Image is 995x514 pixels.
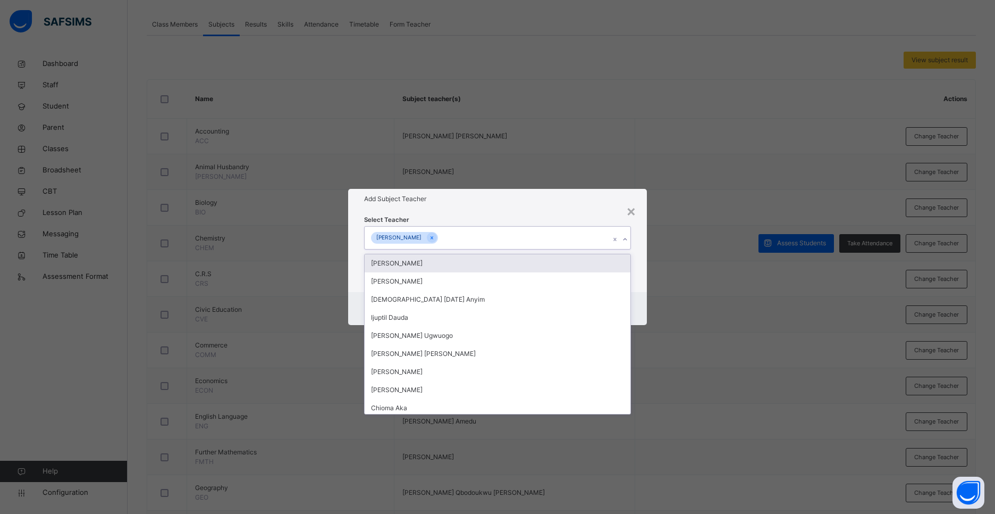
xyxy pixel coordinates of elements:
[364,215,409,225] span: Select Teacher
[364,194,631,204] h1: Add Subject Teacher
[952,477,984,509] button: Open asap
[365,272,630,291] div: [PERSON_NAME]
[365,309,630,327] div: Ijuptil Dauda
[365,363,630,381] div: [PERSON_NAME]
[371,232,427,244] div: [PERSON_NAME]
[365,254,630,272] div: [PERSON_NAME]
[626,200,636,222] div: ×
[365,381,630,399] div: [PERSON_NAME]
[365,345,630,363] div: [PERSON_NAME] [PERSON_NAME]
[365,399,630,417] div: Chioma Aka
[365,291,630,309] div: [DEMOGRAPHIC_DATA] [DATE] Anyim
[365,327,630,345] div: [PERSON_NAME] Ugwuogo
